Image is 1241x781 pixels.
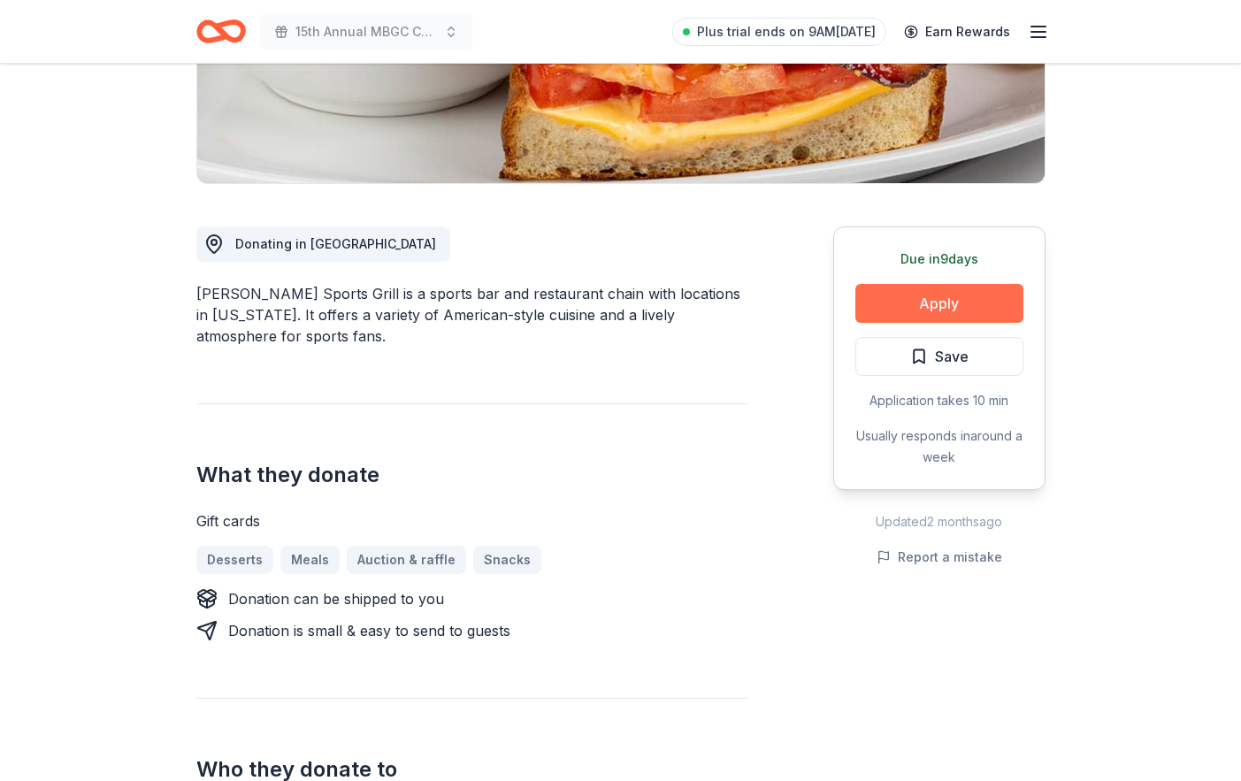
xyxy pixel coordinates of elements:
[855,425,1023,468] div: Usually responds in around a week
[893,16,1021,48] a: Earn Rewards
[228,620,510,641] div: Donation is small & easy to send to guests
[280,546,340,574] a: Meals
[196,283,748,347] div: [PERSON_NAME] Sports Grill is a sports bar and restaurant chain with locations in [US_STATE]. It ...
[260,14,472,50] button: 15th Annual MBGC Charity Golf Tournament
[196,546,273,574] a: Desserts
[855,284,1023,323] button: Apply
[235,236,436,251] span: Donating in [GEOGRAPHIC_DATA]
[228,588,444,609] div: Donation can be shipped to you
[672,18,886,46] a: Plus trial ends on 9AM[DATE]
[196,11,246,52] a: Home
[347,546,466,574] a: Auction & raffle
[295,21,437,42] span: 15th Annual MBGC Charity Golf Tournament
[935,345,969,368] span: Save
[697,21,876,42] span: Plus trial ends on 9AM[DATE]
[855,390,1023,411] div: Application takes 10 min
[196,510,748,532] div: Gift cards
[855,337,1023,376] button: Save
[833,511,1046,532] div: Updated 2 months ago
[196,461,748,489] h2: What they donate
[877,547,1002,568] button: Report a mistake
[473,546,541,574] a: Snacks
[855,249,1023,270] div: Due in 9 days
